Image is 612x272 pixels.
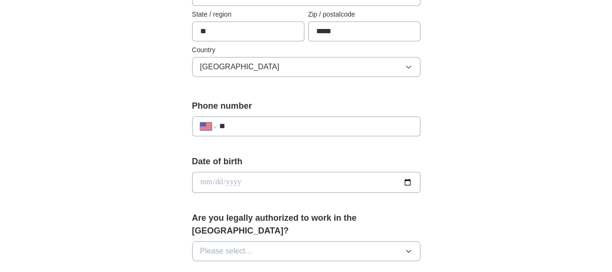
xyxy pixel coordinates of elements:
[192,9,304,19] label: State / region
[200,61,280,73] span: [GEOGRAPHIC_DATA]
[192,45,420,55] label: Country
[192,212,420,237] label: Are you legally authorized to work in the [GEOGRAPHIC_DATA]?
[192,57,420,77] button: [GEOGRAPHIC_DATA]
[192,241,420,261] button: Please select...
[200,245,252,257] span: Please select...
[192,100,420,113] label: Phone number
[192,155,420,168] label: Date of birth
[308,9,420,19] label: Zip / postalcode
